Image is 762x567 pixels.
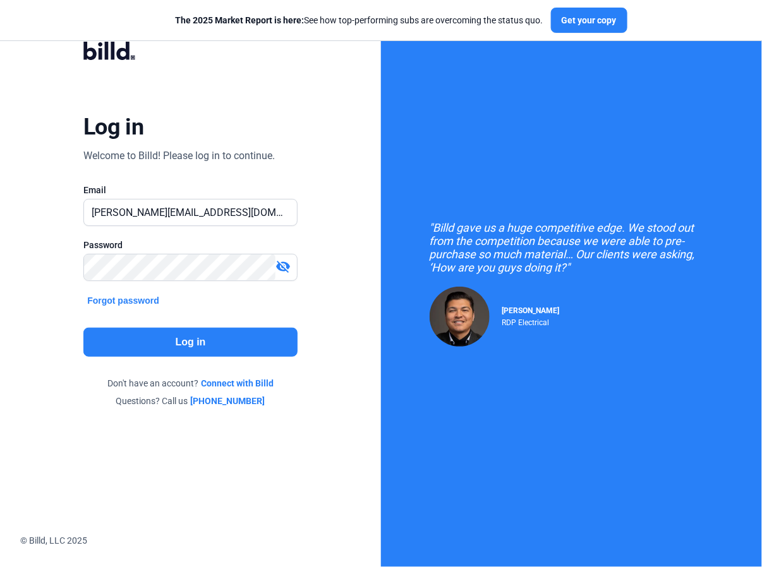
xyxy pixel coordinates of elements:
[83,377,298,390] div: Don't have an account?
[430,221,714,274] div: "Billd gave us a huge competitive edge. We stood out from the competition because we were able to...
[502,315,560,327] div: RDP Electrical
[83,395,298,407] div: Questions? Call us
[201,377,274,390] a: Connect with Billd
[502,306,560,315] span: [PERSON_NAME]
[176,15,305,25] span: The 2025 Market Report is here:
[83,294,163,307] button: Forgot password
[430,287,490,347] img: Raul Pacheco
[191,395,265,407] a: [PHONE_NUMBER]
[83,148,275,164] div: Welcome to Billd! Please log in to continue.
[83,328,298,357] button: Log in
[83,184,298,196] div: Email
[83,239,298,251] div: Password
[83,113,143,141] div: Log in
[176,14,543,27] div: See how top-performing subs are overcoming the status quo.
[275,259,291,274] mat-icon: visibility_off
[551,8,627,33] button: Get your copy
